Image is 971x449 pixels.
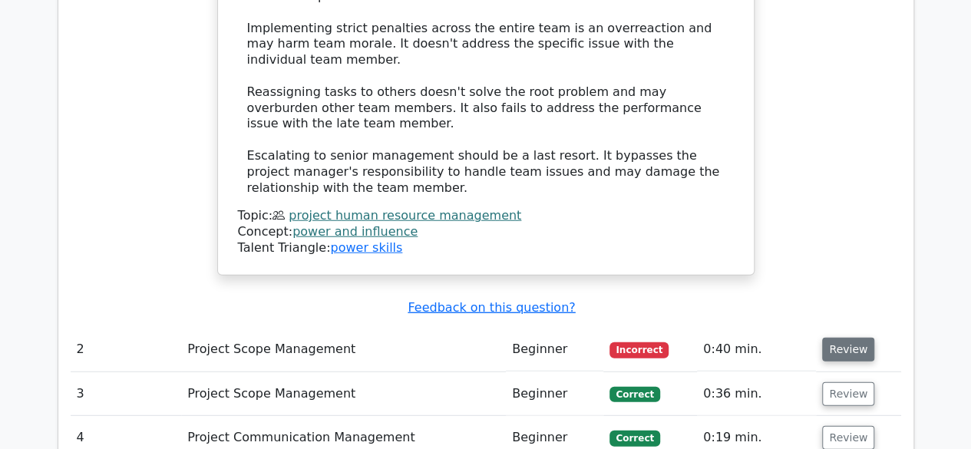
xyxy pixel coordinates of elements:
td: 3 [71,372,182,416]
a: project human resource management [289,208,521,223]
td: 0:36 min. [697,372,816,416]
a: power skills [330,240,402,255]
td: 0:40 min. [697,328,816,371]
div: Talent Triangle: [238,208,734,256]
a: Feedback on this question? [408,300,575,315]
div: Topic: [238,208,734,224]
td: Beginner [506,328,603,371]
a: power and influence [292,224,418,239]
span: Correct [609,431,659,446]
div: Concept: [238,224,734,240]
td: Project Scope Management [181,328,506,371]
button: Review [822,338,874,362]
td: 2 [71,328,182,371]
span: Incorrect [609,342,669,358]
td: Project Scope Management [181,372,506,416]
td: Beginner [506,372,603,416]
button: Review [822,382,874,406]
span: Correct [609,387,659,402]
